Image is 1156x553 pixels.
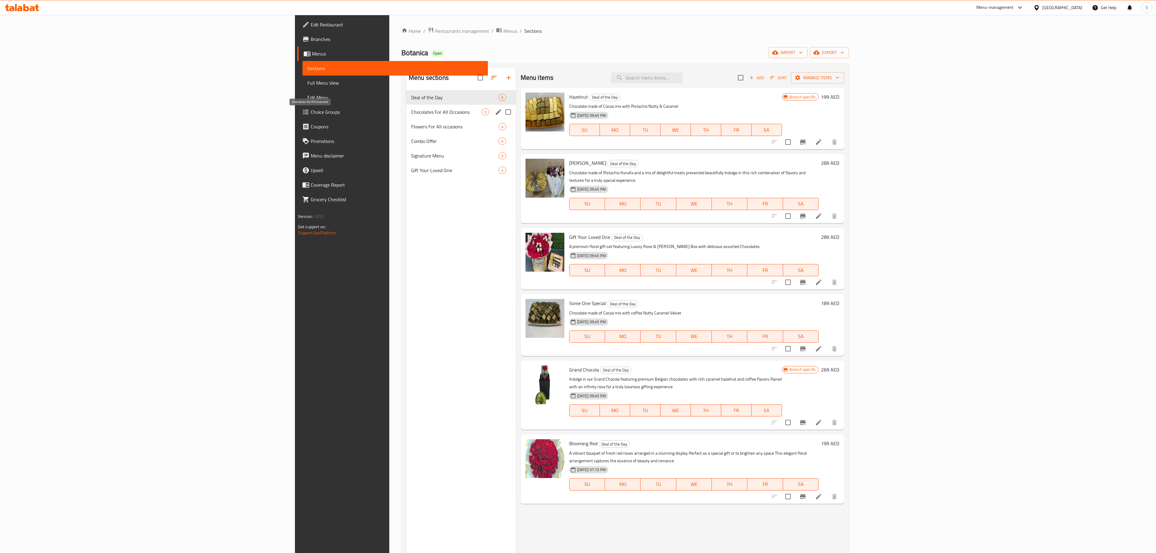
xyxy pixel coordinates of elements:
div: Deal of the Day6 [406,90,516,105]
button: WE [661,124,691,136]
span: SA [754,126,779,134]
a: Edit Menu [303,90,488,105]
button: MO [605,198,641,210]
span: Manage items [796,74,839,82]
span: WE [679,266,709,275]
button: edit [494,107,503,117]
span: Menus [312,50,483,57]
a: Sections [303,61,488,76]
button: SU [569,198,605,210]
span: 1.0.0 [314,212,323,220]
div: Deal of the Day [589,94,620,101]
p: Indulge in our Grand Chocola featuring premium Belgian chocolates with rich caramel hazelnut and ... [569,375,782,391]
button: TU [641,198,676,210]
span: Deal of the Day [590,94,620,101]
span: Deal of the Day [600,367,631,374]
a: Branches [297,32,488,46]
button: MO [605,331,641,343]
h6: 199 AED [821,93,839,101]
a: Edit menu item [815,212,822,220]
span: TU [643,332,674,341]
button: SU [569,331,605,343]
span: FR [750,266,780,275]
button: TH [712,198,747,210]
span: Signature Menu [411,152,499,159]
span: MO [607,199,638,208]
span: Sections [307,65,483,72]
img: Hazelnut [526,93,564,131]
button: SA [752,124,782,136]
button: TH [712,264,747,276]
span: SA [786,199,816,208]
span: Combo Offer [411,137,499,145]
a: Promotions [297,134,488,148]
button: Add [747,73,766,83]
h6: 289 AED [821,159,839,167]
span: SU [572,480,603,489]
button: SA [783,478,819,490]
span: Edit Restaurant [311,21,483,28]
span: Select to update [782,210,794,222]
span: [DATE] 09:45 PM [575,113,608,118]
button: Sort [769,73,789,83]
span: [DATE] 09:45 PM [575,393,608,399]
a: Edit menu item [815,345,822,352]
a: Edit menu item [815,493,822,500]
div: Deal of the Day [600,367,631,374]
span: Some One Special [569,299,606,308]
span: Flowers For All occasions [411,123,499,130]
a: Menu disclaimer [297,148,488,163]
span: Select all sections [474,71,487,84]
a: Edit menu item [815,419,822,426]
span: FR [750,332,780,341]
img: Pistachio Kunafa [526,159,564,198]
button: Branch-specific-item [796,489,810,504]
p: A vibrant bouquet of fresh red roses arranged in a stunning display Perfect as a special gift or ... [569,450,819,465]
input: search [611,73,683,83]
span: Deal of the Day [411,94,499,101]
a: Support.OpsPlatform [298,229,336,237]
span: Menu disclaimer [311,152,483,159]
img: Some One Special [526,299,564,338]
button: WE [676,331,712,343]
span: [DATE] 09:45 PM [575,253,608,259]
span: WE [663,406,688,415]
span: 4 [499,124,506,130]
button: SU [569,404,600,416]
span: SU [572,266,603,275]
a: Grocery Checklist [297,192,488,207]
span: TU [643,480,674,489]
span: Branches [311,36,483,43]
div: items [499,152,506,159]
button: import [769,47,807,58]
span: SU [572,332,603,341]
button: export [810,47,849,58]
span: WE [679,332,709,341]
nav: breadcrumb [401,27,849,35]
h2: Menu items [521,73,554,82]
span: [DATE] 07:13 PM [575,467,608,473]
button: MO [605,264,641,276]
button: FR [721,124,752,136]
button: TU [641,478,676,490]
button: TH [691,404,721,416]
span: Chocolates For All Occasions [411,108,482,116]
button: delete [827,275,842,290]
span: 4 [499,138,506,144]
div: Deal of the Day [607,300,638,307]
button: FR [747,264,783,276]
div: items [499,167,506,174]
button: Branch-specific-item [796,275,810,290]
p: Chocolate made of Pistachio Kunafa and a mix of delightful treats presented beautifully Indulge i... [569,169,819,184]
button: SA [783,264,819,276]
h6: 289 AED [821,233,839,241]
span: 3 [499,153,506,159]
span: Coverage Report [311,181,483,188]
span: TH [714,332,745,341]
a: Coupons [297,119,488,134]
div: Flowers For All occasions4 [406,119,516,134]
span: Sort sections [487,70,501,85]
span: 6 [499,95,506,100]
span: Branch specific [787,94,818,100]
button: delete [827,209,842,223]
